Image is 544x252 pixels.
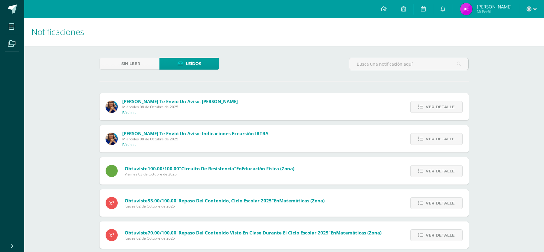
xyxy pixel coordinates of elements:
img: 6d9fced4c84605b3710009335678f580.png [460,3,472,15]
span: Ver detalle [426,101,455,113]
img: 5d6f35d558c486632aab3bda9a330e6b.png [106,101,118,113]
span: 70.00/100.00 [148,230,176,236]
span: Ver detalle [426,230,455,241]
span: Jueves 02 de Octubre de 2025 [125,204,325,209]
span: Obtuviste en [125,198,325,204]
img: 5d6f35d558c486632aab3bda9a330e6b.png [106,133,118,145]
span: Matemáticas (Zona) [336,230,382,236]
p: Básicos [122,110,136,115]
a: Sin leer [100,58,159,70]
span: Educación Física (zona) [242,165,294,172]
span: "Repaso del contenido visto en clase durante el ciclo escolar 2025" [176,230,331,236]
span: "Repaso del contenido, ciclo escolar 2025" [176,198,274,204]
span: [PERSON_NAME] te envió un aviso: Indicaciones Excursión IRTRA [122,130,268,136]
span: Leídos [186,58,201,69]
a: Leídos [159,58,219,70]
span: [PERSON_NAME] te envió un aviso: [PERSON_NAME] [122,98,238,104]
input: Busca una notificación aquí [349,58,468,70]
span: Obtuviste en [125,230,382,236]
span: Jueves 02 de Octubre de 2025 [125,236,382,241]
span: Miércoles 08 de Octubre de 2025 [122,104,238,110]
span: 100.00/100.00 [148,165,179,172]
span: Matemáticas (Zona) [279,198,325,204]
span: Viernes 03 de Octubre de 2025 [125,172,294,177]
span: Ver detalle [426,165,455,177]
span: "Circuito de resistencia" [179,165,236,172]
span: Notificaciones [31,26,84,38]
span: Mi Perfil [477,9,512,14]
span: [PERSON_NAME] [477,4,512,10]
span: 53.00/100.00 [148,198,176,204]
span: Ver detalle [426,198,455,209]
p: Básicos [122,142,136,147]
span: Sin leer [121,58,140,69]
span: Miércoles 08 de Octubre de 2025 [122,136,268,142]
span: Ver detalle [426,133,455,145]
span: Obtuviste en [125,165,294,172]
